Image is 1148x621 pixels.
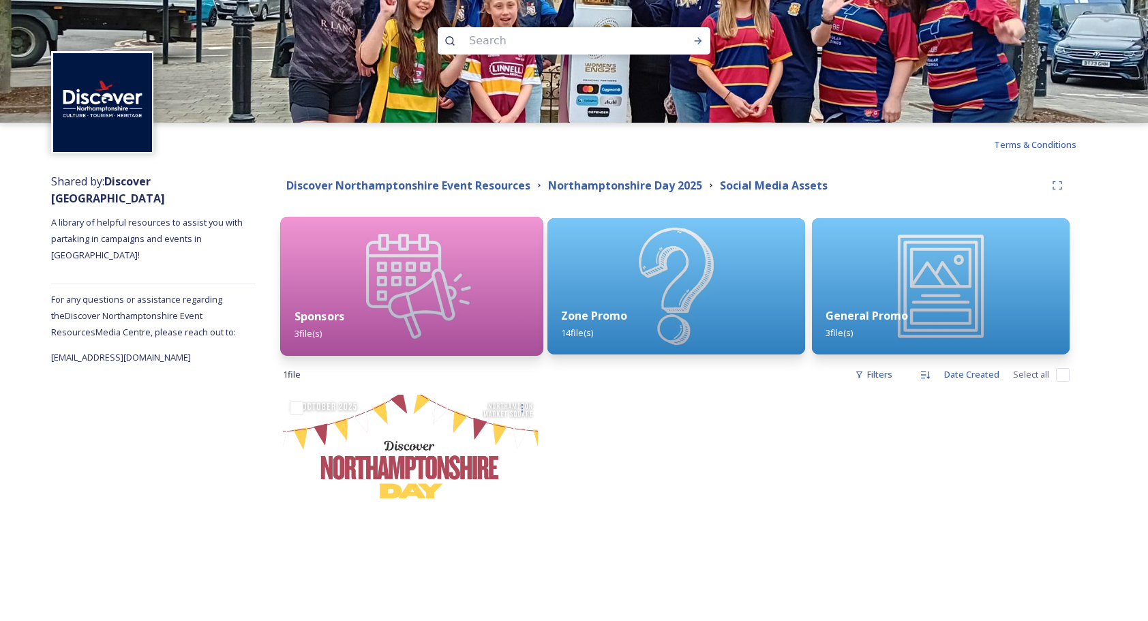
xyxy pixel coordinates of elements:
span: 14 file(s) [561,327,593,339]
span: 3 file(s) [826,327,853,339]
img: 7fd32b64-3dbf-4583-abdb-8e7f95c5665b.jpg [280,217,543,356]
strong: Sponsors [294,309,344,324]
strong: Zone Promo [561,308,627,323]
a: Terms & Conditions [994,136,1097,153]
img: 74aea876-34f9-41ed-a5a7-3cc75dfe97ef.jpg [547,218,805,354]
strong: General Promo [826,308,908,323]
span: 3 file(s) [294,327,322,339]
span: Shared by: [51,174,165,206]
strong: Discover [GEOGRAPHIC_DATA] [51,174,165,206]
strong: Northamptonshire Day 2025 [548,178,702,193]
strong: Discover Northamptonshire Event Resources [286,178,530,193]
span: 1 file [283,368,301,381]
span: [EMAIL_ADDRESS][DOMAIN_NAME] [51,351,191,363]
span: Terms & Conditions [994,138,1076,151]
img: a3a90d9f-5a74-4163-91c3-cb080eb273cb.jpg [812,218,1070,354]
img: Untitled%20design%20%282%29.png [53,53,152,152]
input: Search [462,26,649,56]
div: Filters [848,361,899,388]
span: A library of helpful resources to assist you with partaking in campaigns and events in [GEOGRAPHI... [51,216,245,261]
span: Select all [1013,368,1049,381]
strong: Social Media Assets [720,178,828,193]
div: Date Created [937,361,1006,388]
span: For any questions or assistance regarding the Discover Northamptonshire Event Resources Media Cen... [51,293,236,338]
